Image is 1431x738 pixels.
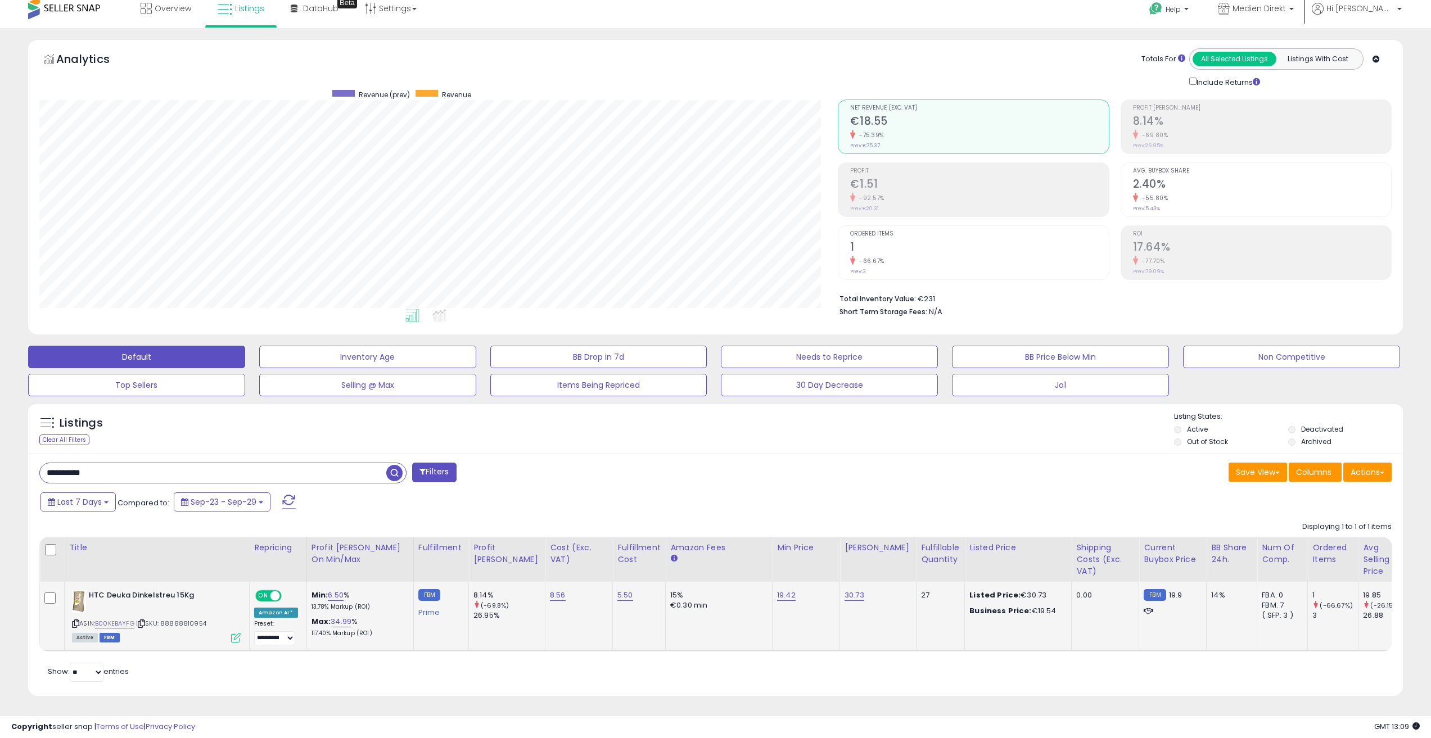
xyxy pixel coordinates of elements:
[617,590,633,601] a: 5.50
[969,605,1031,616] b: Business Price:
[550,542,608,565] div: Cost (Exc. VAT)
[1174,411,1403,422] p: Listing States:
[721,374,938,396] button: 30 Day Decrease
[921,590,956,600] div: 27
[1229,463,1287,482] button: Save View
[1166,4,1181,14] span: Help
[1262,610,1299,621] div: ( SFP: 3 )
[473,542,540,565] div: Profit [PERSON_NAME]
[418,604,460,617] div: Prime
[118,497,169,508] span: Compared to:
[312,590,328,600] b: Min:
[1138,131,1168,139] small: -69.80%
[1187,437,1228,446] label: Out of Stock
[855,194,884,202] small: -92.57%
[254,608,298,618] div: Amazon AI *
[1301,437,1331,446] label: Archived
[136,619,206,628] span: | SKU: 88888810954
[256,591,270,601] span: ON
[1181,75,1274,88] div: Include Returns
[855,257,884,265] small: -66.67%
[1312,590,1358,600] div: 1
[303,3,338,14] span: DataHub
[1233,3,1286,14] span: Medien Direkt
[929,306,942,317] span: N/A
[72,590,241,641] div: ASIN:
[969,542,1067,554] div: Listed Price
[850,205,879,212] small: Prev: €20.31
[850,168,1108,174] span: Profit
[280,591,298,601] span: OFF
[1262,542,1303,565] div: Num of Comp.
[1133,105,1391,111] span: Profit [PERSON_NAME]
[1276,52,1360,66] button: Listings With Cost
[56,51,132,70] h5: Analytics
[1144,542,1202,565] div: Current Buybox Price
[1133,178,1391,193] h2: 2.40%
[48,666,129,677] span: Show: entries
[1374,721,1420,732] span: 2025-10-7 13:09 GMT
[850,115,1108,130] h2: €18.55
[359,90,410,99] span: Revenue (prev)
[1141,54,1185,65] div: Totals For
[845,542,911,554] div: [PERSON_NAME]
[1326,3,1394,14] span: Hi [PERSON_NAME]
[850,178,1108,193] h2: €1.51
[670,542,768,554] div: Amazon Fees
[1133,241,1391,256] h2: 17.64%
[306,537,413,582] th: The percentage added to the cost of goods (COGS) that forms the calculator for Min & Max prices.
[1133,268,1164,275] small: Prev: 79.09%
[146,721,195,732] a: Privacy Policy
[839,294,916,304] b: Total Inventory Value:
[1363,542,1404,577] div: Avg Selling Price
[28,346,245,368] button: Default
[72,590,86,613] img: 41U7b+MTtQL._SL40_.jpg
[1149,2,1163,16] i: Get Help
[95,619,134,628] a: B00KEBAYFG
[617,542,661,565] div: Fulfillment Cost
[855,131,884,139] small: -75.39%
[1289,463,1342,482] button: Columns
[481,601,509,610] small: (-69.8%)
[331,616,351,627] a: 34.99
[412,463,456,482] button: Filters
[1370,601,1401,610] small: (-26.15%)
[670,590,764,600] div: 15%
[473,610,545,621] div: 26.95%
[1138,194,1168,202] small: -55.80%
[839,307,927,316] b: Short Term Storage Fees:
[174,492,270,511] button: Sep-23 - Sep-29
[1187,424,1208,434] label: Active
[1302,522,1392,532] div: Displaying 1 to 1 of 1 items
[490,374,707,396] button: Items Being Repriced
[969,590,1021,600] b: Listed Price:
[312,603,405,611] p: 13.78% Markup (ROI)
[259,346,476,368] button: Inventory Age
[1211,590,1248,600] div: 14%
[191,496,256,508] span: Sep-23 - Sep-29
[777,542,835,554] div: Min Price
[72,633,98,642] span: All listings currently available for purchase on Amazon
[1169,590,1182,600] span: 19.9
[1312,3,1402,28] a: Hi [PERSON_NAME]
[850,241,1108,256] h2: 1
[89,590,225,604] b: HTC Deuka Dinkelstreu 15Kg
[777,590,796,601] a: 19.42
[1312,610,1358,621] div: 3
[442,90,471,99] span: Revenue
[1076,542,1134,577] div: Shipping Costs (Exc. VAT)
[670,600,764,610] div: €0.30 min
[850,142,880,149] small: Prev: €75.37
[312,590,405,611] div: %
[155,3,191,14] span: Overview
[1133,142,1163,149] small: Prev: 26.95%
[1133,168,1391,174] span: Avg. Buybox Share
[952,346,1169,368] button: BB Price Below Min
[259,374,476,396] button: Selling @ Max
[1363,610,1409,621] div: 26.88
[921,542,960,565] div: Fulfillable Quantity
[969,590,1063,600] div: €30.73
[1312,542,1353,565] div: Ordered Items
[254,620,298,645] div: Preset:
[1211,542,1252,565] div: BB Share 24h.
